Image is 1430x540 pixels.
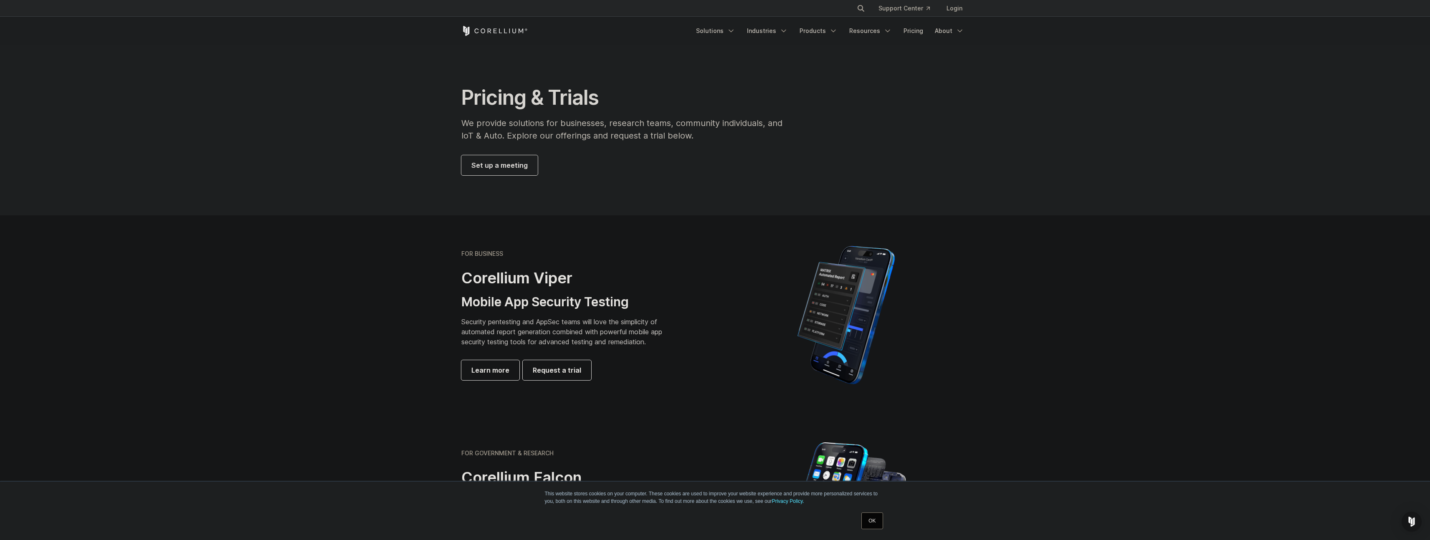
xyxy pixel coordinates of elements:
[461,85,794,110] h1: Pricing & Trials
[461,317,675,347] p: Security pentesting and AppSec teams will love the simplicity of automated report generation comb...
[853,1,868,16] button: Search
[898,23,928,38] a: Pricing
[461,294,675,310] h3: Mobile App Security Testing
[461,250,503,257] h6: FOR BUSINESS
[772,498,804,504] a: Privacy Policy.
[523,360,591,380] a: Request a trial
[795,23,843,38] a: Products
[691,23,740,38] a: Solutions
[742,23,793,38] a: Industries
[471,160,528,170] span: Set up a meeting
[461,117,794,142] p: We provide solutions for businesses, research teams, community individuals, and IoT & Auto. Explo...
[461,360,519,380] a: Learn more
[461,26,528,36] a: Corellium Home
[545,490,886,505] p: This website stores cookies on your computer. These cookies are used to improve your website expe...
[461,468,695,487] h2: Corellium Falcon
[471,365,509,375] span: Learn more
[691,23,969,38] div: Navigation Menu
[533,365,581,375] span: Request a trial
[872,1,936,16] a: Support Center
[861,512,883,529] a: OK
[847,1,969,16] div: Navigation Menu
[461,449,554,457] h6: FOR GOVERNMENT & RESEARCH
[940,1,969,16] a: Login
[461,155,538,175] a: Set up a meeting
[461,269,675,288] h2: Corellium Viper
[844,23,897,38] a: Resources
[1402,512,1422,532] div: Open Intercom Messenger
[930,23,969,38] a: About
[783,242,909,388] img: Corellium MATRIX automated report on iPhone showing app vulnerability test results across securit...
